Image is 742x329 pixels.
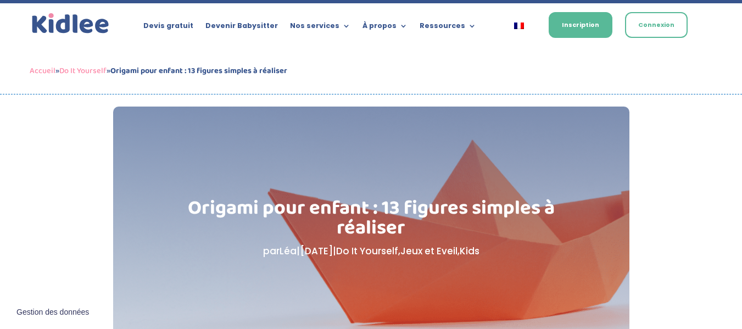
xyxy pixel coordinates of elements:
[30,64,55,77] a: Accueil
[625,12,688,38] a: Connexion
[168,243,574,259] p: par | | , ,
[300,244,333,258] span: [DATE]
[549,12,612,38] a: Inscription
[336,244,398,258] a: Do It Yourself
[30,11,111,36] img: logo_kidlee_bleu
[514,23,524,29] img: Français
[280,244,297,258] a: Léa
[290,22,350,34] a: Nos services
[205,22,278,34] a: Devenir Babysitter
[10,301,96,324] button: Gestion des données
[143,22,193,34] a: Devis gratuit
[30,11,111,36] a: Kidlee Logo
[16,308,89,317] span: Gestion des données
[168,198,574,243] h1: Origami pour enfant : 13 figures simples à réaliser
[460,244,479,258] a: Kids
[362,22,408,34] a: À propos
[30,64,287,77] span: » »
[59,64,107,77] a: Do It Yourself
[400,244,458,258] a: Jeux et Eveil
[110,64,287,77] strong: Origami pour enfant : 13 figures simples à réaliser
[420,22,476,34] a: Ressources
